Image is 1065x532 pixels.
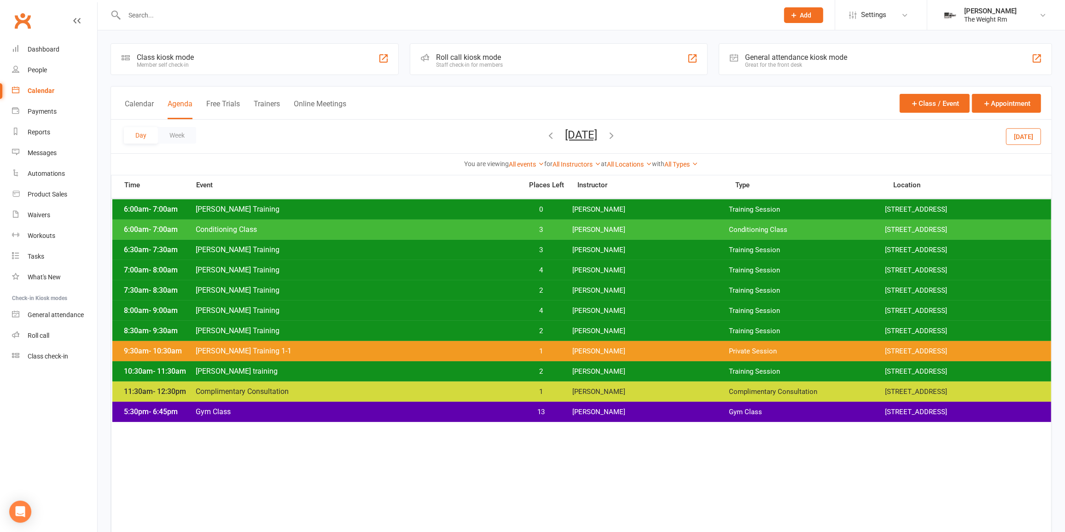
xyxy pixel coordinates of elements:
[553,161,601,168] a: All Instructors
[206,99,240,119] button: Free Trials
[729,205,885,214] span: Training Session
[195,367,517,376] span: [PERSON_NAME] training
[195,347,517,355] span: [PERSON_NAME] Training 1-1
[28,87,54,94] div: Calendar
[885,226,1042,234] span: [STREET_ADDRESS]
[885,347,1042,356] span: [STREET_ADDRESS]
[572,246,729,254] span: [PERSON_NAME]
[572,286,729,295] span: [PERSON_NAME]
[294,99,346,119] button: Online Meetings
[125,99,154,119] button: Calendar
[195,205,517,214] span: [PERSON_NAME] Training
[652,160,665,168] strong: with
[149,205,178,214] span: - 7:00am
[195,306,517,315] span: [PERSON_NAME] Training
[149,326,178,335] span: - 9:30am
[12,184,97,205] a: Product Sales
[436,62,503,68] div: Staff check-in for members
[122,407,195,416] span: 5:30pm
[122,367,195,376] span: 10:30am
[12,325,97,346] a: Roll call
[28,66,47,74] div: People
[12,81,97,101] a: Calendar
[28,211,50,219] div: Waivers
[436,53,503,62] div: Roll call kiosk mode
[12,163,97,184] a: Automations
[28,128,50,136] div: Reports
[517,408,565,416] span: 13
[196,181,523,190] span: Event
[735,182,893,189] span: Type
[517,306,565,315] span: 4
[153,367,186,376] span: - 11:30am
[149,306,178,315] span: - 9:00am
[12,205,97,226] a: Waivers
[254,99,280,119] button: Trainers
[729,306,885,315] span: Training Session
[28,273,61,281] div: What's New
[28,311,84,318] div: General attendance
[517,205,565,214] span: 0
[28,353,68,360] div: Class check-in
[12,60,97,81] a: People
[28,46,59,53] div: Dashboard
[28,108,57,115] div: Payments
[517,387,565,396] span: 1
[9,501,31,523] div: Open Intercom Messenger
[729,286,885,295] span: Training Session
[122,225,195,234] span: 6:00am
[572,226,729,234] span: [PERSON_NAME]
[572,367,729,376] span: [PERSON_NAME]
[12,246,97,267] a: Tasks
[28,170,65,177] div: Automations
[517,266,565,275] span: 4
[153,387,186,396] span: - 12:30pm
[972,94,1041,113] button: Appointment
[729,266,885,275] span: Training Session
[122,9,772,22] input: Search...
[195,286,517,295] span: [PERSON_NAME] Training
[195,387,517,396] span: Complimentary Consultation
[168,99,192,119] button: Agenda
[729,246,885,254] span: Training Session
[565,128,598,141] button: [DATE]
[122,205,195,214] span: 6:00am
[122,245,195,254] span: 6:30am
[729,408,885,416] span: Gym Class
[12,143,97,163] a: Messages
[195,326,517,335] span: [PERSON_NAME] Training
[195,407,517,416] span: Gym Class
[572,387,729,396] span: [PERSON_NAME]
[885,408,1042,416] span: [STREET_ADDRESS]
[885,327,1042,335] span: [STREET_ADDRESS]
[1006,128,1041,145] button: [DATE]
[577,182,735,189] span: Instructor
[28,232,55,239] div: Workouts
[12,305,97,325] a: General attendance kiosk mode
[122,387,195,396] span: 11:30am
[885,266,1042,275] span: [STREET_ADDRESS]
[964,7,1017,15] div: [PERSON_NAME]
[28,332,49,339] div: Roll call
[149,225,178,234] span: - 7:00am
[885,205,1042,214] span: [STREET_ADDRESS]
[745,62,847,68] div: Great for the front desk
[572,347,729,356] span: [PERSON_NAME]
[941,6,960,24] img: thumb_image1749576563.png
[12,346,97,367] a: Class kiosk mode
[149,286,178,295] span: - 8:30am
[11,9,34,32] a: Clubworx
[122,306,195,315] span: 8:00am
[12,226,97,246] a: Workouts
[522,182,570,189] span: Places Left
[601,160,607,168] strong: at
[572,205,729,214] span: [PERSON_NAME]
[12,267,97,288] a: What's New
[545,160,553,168] strong: for
[517,226,565,234] span: 3
[885,246,1042,254] span: [STREET_ADDRESS]
[572,327,729,335] span: [PERSON_NAME]
[195,266,517,274] span: [PERSON_NAME] Training
[12,39,97,60] a: Dashboard
[122,347,195,355] span: 9:30am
